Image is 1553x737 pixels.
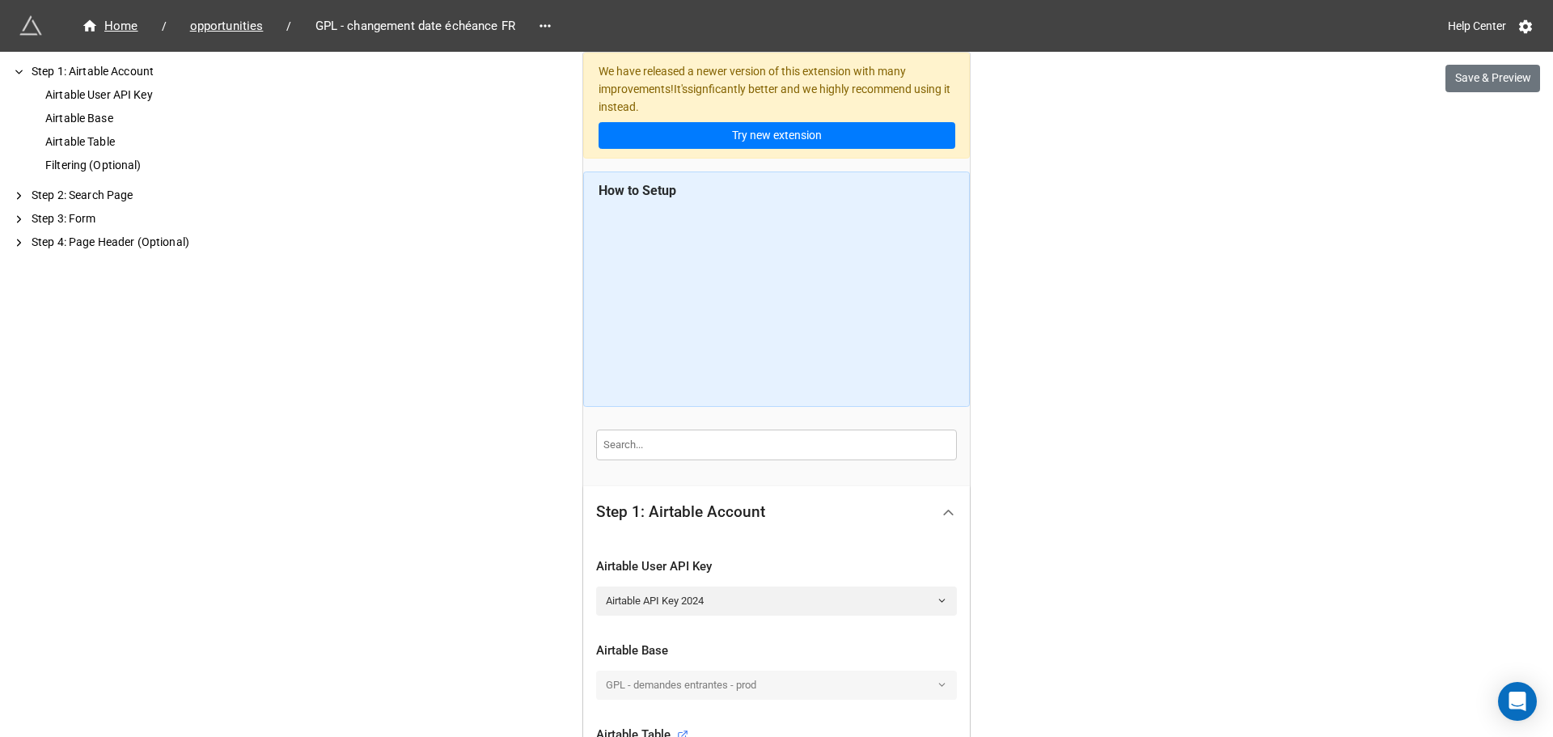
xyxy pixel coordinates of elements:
[596,642,957,661] div: Airtable Base
[583,53,970,159] div: We have released a newer version of this extension with many improvements! It's signficantly bett...
[65,16,155,36] a: Home
[1437,11,1517,40] a: Help Center
[596,557,957,577] div: Airtable User API Key
[82,17,138,36] div: Home
[596,430,957,460] input: Search...
[599,206,955,392] iframe: miniExtensions Form with Lookup Page
[173,16,281,36] a: opportunities
[596,504,765,520] div: Step 1: Airtable Account
[42,157,259,174] div: Filtering (Optional)
[28,187,259,204] div: Step 2: Search Page
[596,587,957,616] a: Airtable API Key 2024
[19,15,42,37] img: miniextensions-icon.73ae0678.png
[42,87,259,104] div: Airtable User API Key
[599,122,955,150] a: Try new extension
[180,17,273,36] span: opportunities
[42,110,259,127] div: Airtable Base
[286,18,291,35] li: /
[583,486,970,538] div: Step 1: Airtable Account
[599,183,676,198] b: How to Setup
[1445,65,1540,92] button: Save & Preview
[28,63,259,80] div: Step 1: Airtable Account
[1498,682,1537,721] div: Open Intercom Messenger
[28,210,259,227] div: Step 3: Form
[28,234,259,251] div: Step 4: Page Header (Optional)
[162,18,167,35] li: /
[306,17,525,36] span: GPL - changement date échéance FR
[42,133,259,150] div: Airtable Table
[65,16,532,36] nav: breadcrumb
